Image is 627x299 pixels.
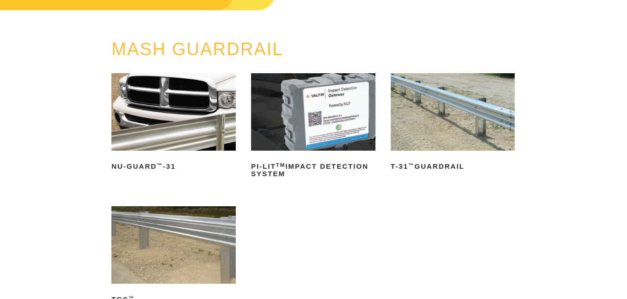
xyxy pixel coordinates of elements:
h2: T-31 Guardrail [391,159,515,174]
sup: ™ [157,162,163,168]
a: T-31™Guardrail [391,73,515,174]
h2: NU-GUARD -31 [111,159,236,174]
a: PI-LITTMImpact Detection System [251,73,375,181]
sup: ™ [408,162,414,168]
h2: PI-LIT Impact Detection System [251,159,375,181]
a: NU-GUARD™-31 [111,73,236,174]
sup: TM [276,162,285,168]
a: MASH GUARDRAIL [111,39,283,59]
